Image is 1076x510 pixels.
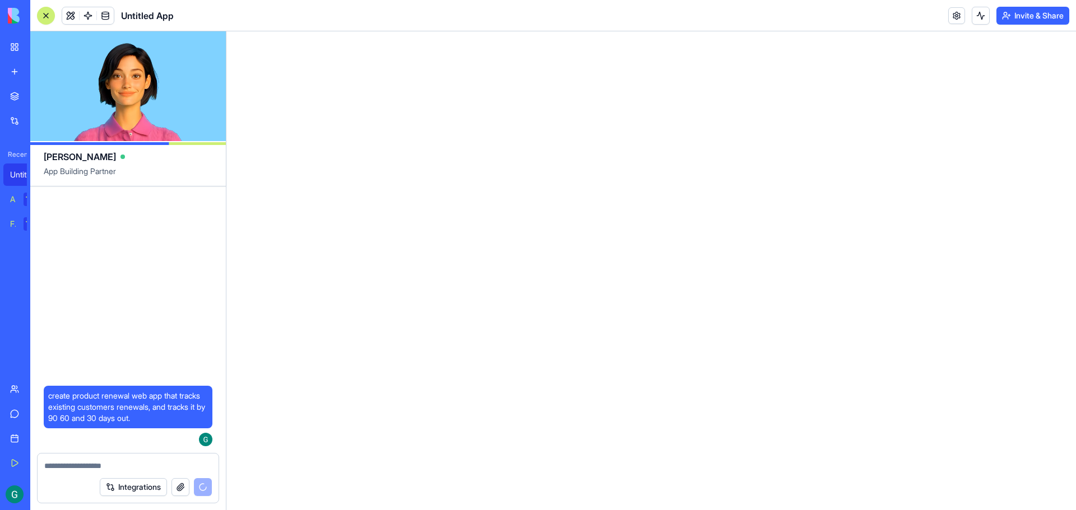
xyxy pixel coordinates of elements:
button: Invite & Share [996,7,1069,25]
div: Feedback Form [10,218,16,230]
button: Integrations [100,478,167,496]
div: Untitled App [10,169,41,180]
div: AI Logo Generator [10,194,16,205]
span: [PERSON_NAME] [44,150,116,163]
span: Untitled App [121,9,174,22]
a: AI Logo GeneratorTRY [3,188,48,210]
img: ACg8ocKrVKg2Ij6DovRre5SWlTK3SeaJaESiAvT4eBYUmMrm_OqJog=s96-c [6,485,24,503]
img: ACg8ocKrVKg2Ij6DovRre5SWlTK3SeaJaESiAvT4eBYUmMrm_OqJog=s96-c [199,433,212,446]
span: App Building Partner [44,166,212,186]
span: Recent [3,150,27,159]
span: create product renewal web app that tracks existing customers renewals, and tracks it by 90 60 an... [48,390,208,424]
div: TRY [24,193,41,206]
a: Feedback FormTRY [3,213,48,235]
a: Untitled App [3,163,48,186]
img: logo [8,8,77,24]
div: TRY [24,217,41,231]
